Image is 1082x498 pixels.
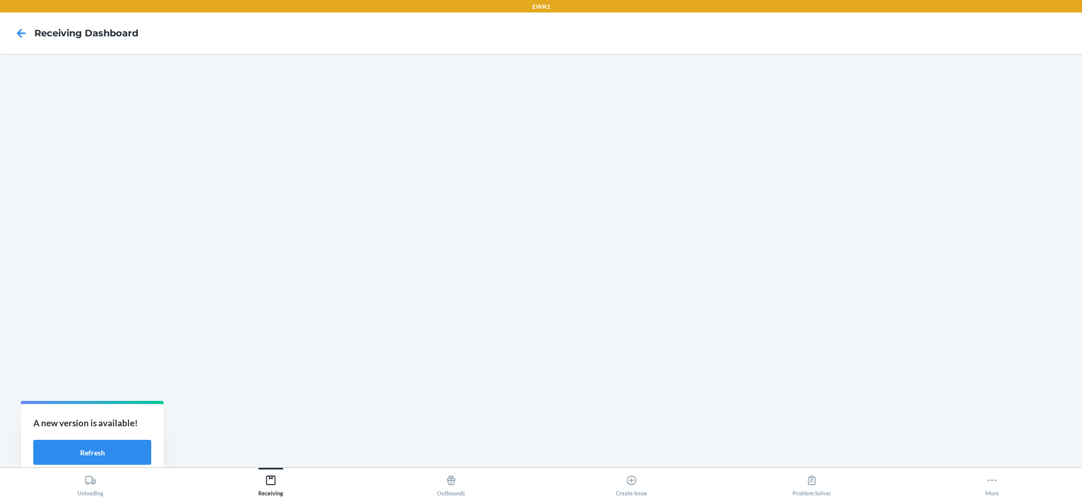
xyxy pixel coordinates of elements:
[361,468,541,496] button: Outbounds
[77,470,103,496] div: Unloading
[8,62,1074,459] iframe: Receiving dashboard
[721,468,902,496] button: Problem Solver
[541,468,721,496] button: Create Issue
[532,2,550,11] p: EWR1
[180,468,361,496] button: Receiving
[437,470,465,496] div: Outbounds
[34,26,138,40] h4: Receiving dashboard
[33,416,151,430] p: A new version is available!
[902,468,1082,496] button: More
[616,470,647,496] div: Create Issue
[33,440,151,465] button: Refresh
[793,470,831,496] div: Problem Solver
[985,470,999,496] div: More
[258,470,283,496] div: Receiving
